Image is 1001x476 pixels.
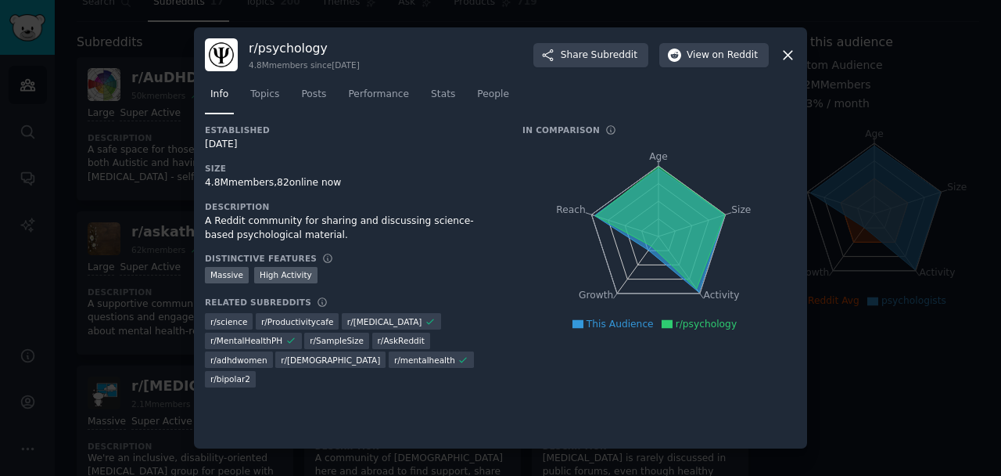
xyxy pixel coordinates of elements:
div: Massive [205,267,249,283]
div: 4.8M members since [DATE] [249,59,360,70]
span: Share [561,49,637,63]
span: r/ [MEDICAL_DATA] [347,316,422,327]
a: Stats [425,82,461,114]
h3: Distinctive Features [205,253,317,264]
span: r/ adhdwomen [210,355,267,366]
div: [DATE] [205,138,500,152]
span: r/ bipolar2 [210,373,250,384]
span: Topics [250,88,279,102]
h3: Size [205,163,500,174]
span: Stats [431,88,455,102]
a: Performance [343,82,414,114]
h3: In Comparison [522,124,600,135]
a: Topics [245,82,285,114]
span: r/psychology [676,319,737,330]
span: r/ AskReddit [378,335,425,346]
tspan: Growth [579,290,613,301]
h3: Description [205,201,500,212]
span: r/ mentalhealth [394,355,455,366]
div: High Activity [254,267,318,283]
h3: r/ psychology [249,40,360,56]
h3: Established [205,124,500,135]
a: Posts [296,82,332,114]
span: r/ science [210,316,247,327]
span: r/ MentalHealthPH [210,335,282,346]
tspan: Reach [556,204,586,215]
span: View [687,49,758,63]
div: 4.8M members, 82 online now [205,176,500,190]
span: r/ Productivitycafe [261,316,333,327]
div: A Reddit community for sharing and discussing science-based psychological material. [205,215,500,242]
span: r/ SampleSize [310,335,364,346]
span: Info [210,88,228,102]
tspan: Size [731,204,751,215]
span: Posts [301,88,326,102]
span: on Reddit [712,49,758,63]
a: Info [205,82,234,114]
tspan: Activity [704,290,740,301]
span: This Audience [587,319,654,330]
button: ShareSubreddit [533,43,648,68]
h3: Related Subreddits [205,297,311,308]
tspan: Age [649,151,668,162]
span: r/ [DEMOGRAPHIC_DATA] [281,355,380,366]
img: psychology [205,38,238,71]
span: Performance [348,88,409,102]
a: People [472,82,515,114]
button: Viewon Reddit [659,43,769,68]
span: People [477,88,509,102]
span: Subreddit [591,49,637,63]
